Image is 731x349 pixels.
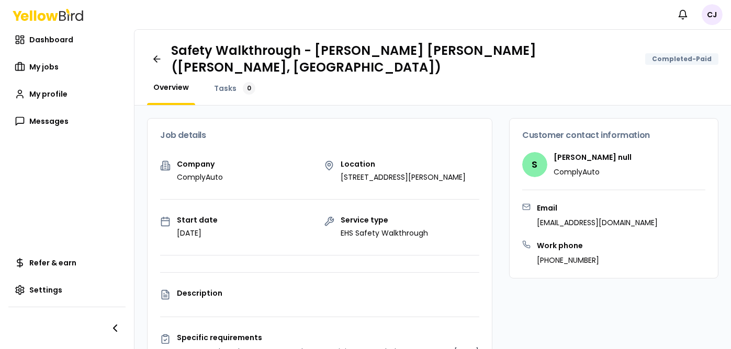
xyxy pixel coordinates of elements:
[177,172,223,182] p: ComplyAuto
[8,84,126,104] a: My profile
[522,152,547,177] span: S
[8,252,126,273] a: Refer & earn
[554,167,632,177] p: ComplyAuto
[177,160,223,168] p: Company
[341,216,428,224] p: Service type
[537,203,658,213] h3: Email
[147,82,195,92] a: Overview
[29,258,76,268] span: Refer & earn
[177,289,479,297] p: Description
[341,160,466,168] p: Location
[537,255,599,265] p: [PHONE_NUMBER]
[341,228,428,238] p: EHS Safety Walkthrough
[171,42,637,76] h1: Safety Walkthrough - [PERSON_NAME] [PERSON_NAME] ([PERSON_NAME], [GEOGRAPHIC_DATA])
[153,82,189,92] span: Overview
[341,172,466,182] p: [STREET_ADDRESS][PERSON_NAME]
[537,217,658,228] p: [EMAIL_ADDRESS][DOMAIN_NAME]
[208,82,262,95] a: Tasks0
[8,56,126,77] a: My jobs
[177,228,218,238] p: [DATE]
[29,89,68,99] span: My profile
[554,152,632,162] h4: [PERSON_NAME] null
[702,4,723,25] span: CJ
[522,131,705,139] h3: Customer contact information
[177,334,479,341] p: Specific requirements
[29,34,73,45] span: Dashboard
[537,240,599,251] h3: Work phone
[243,82,255,95] div: 0
[8,111,126,132] a: Messages
[29,285,62,295] span: Settings
[29,116,69,126] span: Messages
[29,62,59,72] span: My jobs
[8,29,126,50] a: Dashboard
[214,83,237,94] span: Tasks
[645,53,718,65] div: Completed-Paid
[160,131,479,139] h3: Job details
[177,216,218,224] p: Start date
[8,280,126,300] a: Settings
